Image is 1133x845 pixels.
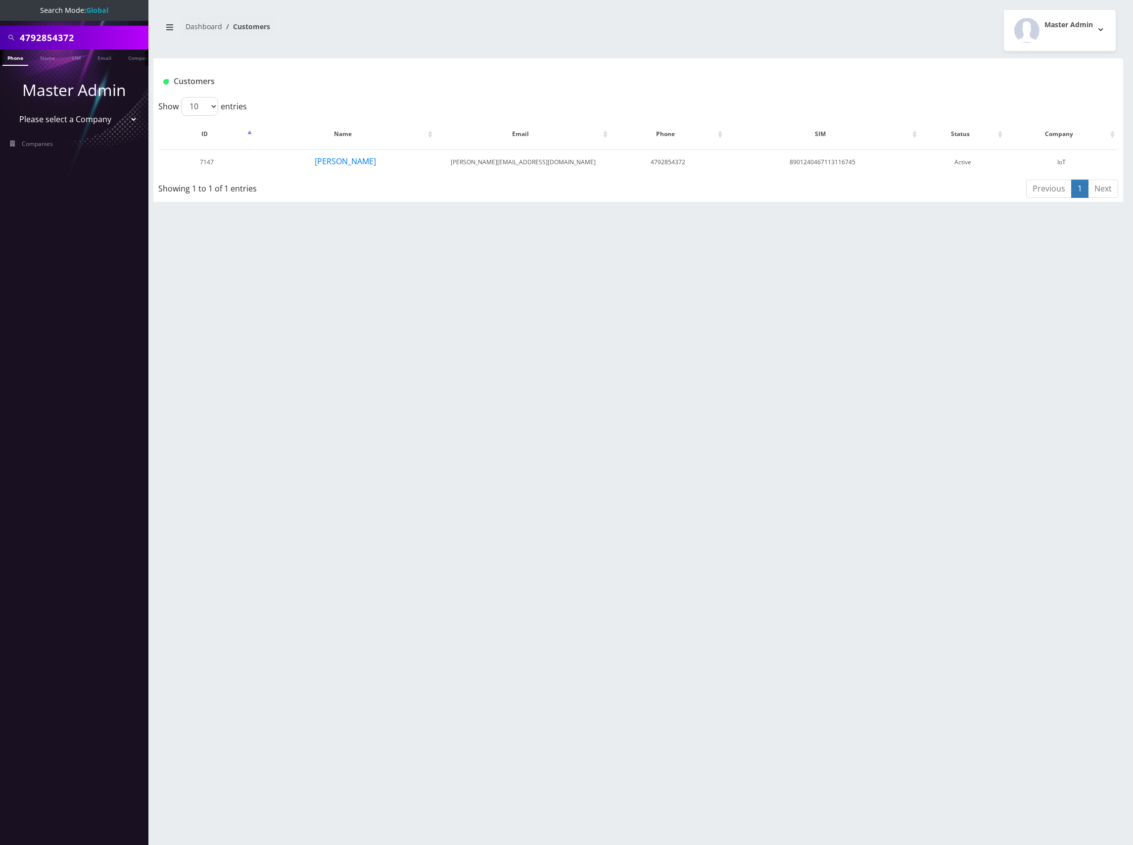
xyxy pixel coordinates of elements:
a: Previous [1026,180,1072,198]
li: Customers [222,21,270,32]
th: Email: activate to sort column ascending [436,120,610,148]
strong: Global [86,5,108,15]
th: Company: activate to sort column ascending [1006,120,1117,148]
a: Next [1088,180,1118,198]
a: Dashboard [186,22,222,31]
h1: Customers [163,77,952,86]
span: Companies [22,140,53,148]
td: 8901240467113116745 [726,149,919,175]
a: Phone [2,49,28,66]
button: [PERSON_NAME] [314,155,377,168]
div: Showing 1 to 1 of 1 entries [158,179,551,194]
a: Name [35,49,60,65]
a: SIM [67,49,86,65]
th: SIM: activate to sort column ascending [726,120,919,148]
label: Show entries [158,97,247,116]
th: Name: activate to sort column ascending [255,120,435,148]
a: Email [93,49,116,65]
td: 4792854372 [611,149,725,175]
a: 1 [1071,180,1088,198]
h2: Master Admin [1044,21,1093,29]
span: Search Mode: [40,5,108,15]
th: ID: activate to sort column descending [159,120,254,148]
input: Search All Companies [20,28,146,47]
button: Master Admin [1004,10,1116,51]
td: 7147 [159,149,254,175]
td: Active [920,149,1005,175]
select: Showentries [181,97,218,116]
th: Status: activate to sort column ascending [920,120,1005,148]
nav: breadcrumb [161,16,631,45]
a: Company [123,49,156,65]
td: IoT [1006,149,1117,175]
th: Phone: activate to sort column ascending [611,120,725,148]
td: [PERSON_NAME][EMAIL_ADDRESS][DOMAIN_NAME] [436,149,610,175]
